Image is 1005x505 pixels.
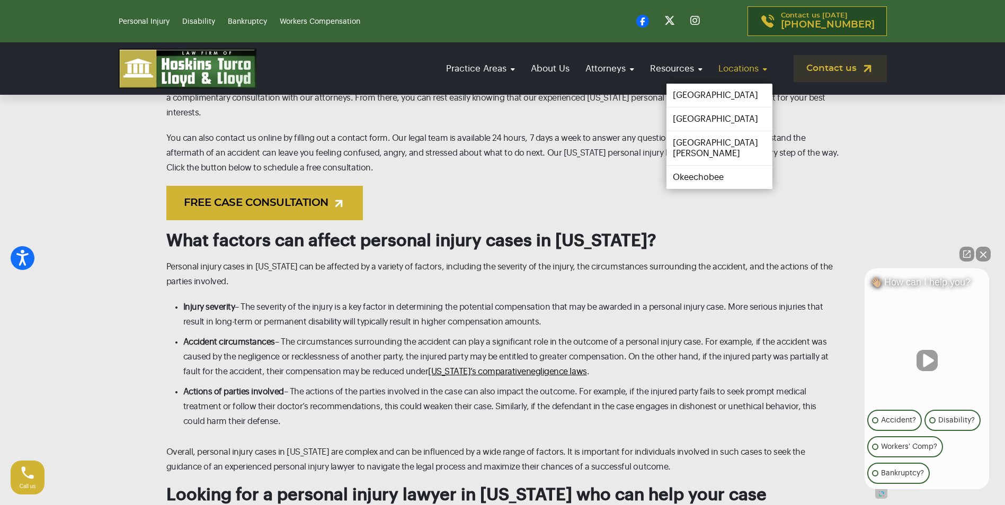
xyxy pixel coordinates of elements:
[119,49,256,88] img: logo
[166,131,839,175] p: You can also contact us online by filling out a contact form. Our legal team is available 24 hour...
[183,303,235,311] strong: Injury severity
[976,247,991,261] button: Close Intaker Chat Widget
[183,387,284,396] strong: Actions of parties involved
[666,107,772,131] a: [GEOGRAPHIC_DATA]
[781,20,875,30] span: [PHONE_NUMBER]
[794,55,887,82] a: Contact us
[183,300,839,329] li: – The severity of the injury is a key factor in determining the potential compensation that may b...
[938,414,975,427] p: Disability?
[580,53,639,84] a: Attorneys
[166,259,839,289] p: Personal injury cases in [US_STATE] can be affected by a variety of factors, including the severi...
[645,53,708,84] a: Resources
[183,335,839,379] li: – The circumstances surrounding the accident can play a significant role in the outcome of a pers...
[881,440,937,453] p: Workers' Comp?
[666,166,772,189] a: Okeechobee
[332,197,345,210] img: arrow-up-right-light.svg
[748,6,887,36] a: Contact us [DATE][PHONE_NUMBER]
[228,18,267,25] a: Bankruptcy
[881,467,924,480] p: Bankruptcy?
[280,18,360,25] a: Workers Compensation
[441,53,520,84] a: Practice Areas
[183,384,839,429] li: – The actions of the parties involved in the case can also impact the outcome. For example, if th...
[959,247,974,261] a: Open direct chat
[713,53,772,84] a: Locations
[875,489,887,499] a: Open intaker chat
[166,186,363,220] a: FREE CASE CONSULTATION
[666,131,772,165] a: [GEOGRAPHIC_DATA][PERSON_NAME]
[166,231,839,251] h2: What factors can affect personal injury cases in [US_STATE]?
[526,53,575,84] a: About Us
[20,483,36,489] span: Call us
[166,445,839,474] p: Overall, personal injury cases in [US_STATE] are complex and can be influenced by a wide range of...
[428,367,526,376] a: [US_STATE]’s comparative
[917,350,938,371] button: Unmute video
[881,414,916,427] p: Accident?
[781,12,875,30] p: Contact us [DATE]
[182,18,215,25] a: Disability
[166,76,839,120] p: Getting started immediately is crucial, as timing can significantly affect the value of your case...
[183,338,275,346] strong: Accident circumstances
[119,18,170,25] a: Personal Injury
[865,276,989,293] div: 👋🏼 How can I help you?
[526,367,587,376] a: negligence laws
[666,84,772,107] a: [GEOGRAPHIC_DATA]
